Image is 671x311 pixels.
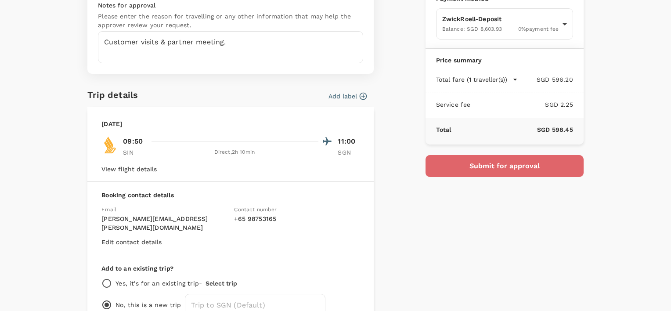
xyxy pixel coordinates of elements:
[101,206,116,213] span: Email
[101,119,122,128] p: [DATE]
[87,88,138,102] h6: Trip details
[426,155,584,177] button: Submit for approval
[436,8,573,40] div: ZwickRoell-DepositBalance: SGD 8,603.930%payment fee
[101,264,360,273] p: Add to an existing trip?
[101,239,162,246] button: Edit contact details
[470,100,573,109] p: SGD 2.25
[123,148,145,157] p: SIN
[101,166,157,173] button: View flight details
[338,136,360,147] p: 11:00
[436,125,451,134] p: Total
[436,100,471,109] p: Service fee
[338,148,360,157] p: SGN
[101,191,360,199] p: Booking contact details
[518,75,573,84] p: SGD 596.20
[101,136,119,154] img: SQ
[451,125,573,134] p: SGD 598.45
[101,214,227,232] p: [PERSON_NAME][EMAIL_ADDRESS][PERSON_NAME][DOMAIN_NAME]
[436,75,518,84] button: Total fare (1 traveller(s))
[328,92,367,101] button: Add label
[115,279,202,288] p: Yes, it's for an existing trip -
[442,14,559,23] p: ZwickRoell-Deposit
[436,56,573,65] p: Price summary
[150,148,318,157] div: Direct , 2h 10min
[98,1,363,10] p: Notes for approval
[436,75,507,84] p: Total fare (1 traveller(s))
[98,31,363,63] textarea: Customer visits & partner meeting.
[234,214,360,223] p: + 65 98753165
[518,26,559,32] span: 0 % payment fee
[98,12,363,29] p: Please enter the reason for travelling or any other information that may help the approver review...
[115,300,181,309] p: No, this is a new trip
[234,206,277,213] span: Contact number
[123,136,143,147] p: 09:50
[442,26,502,32] span: Balance : SGD 8,603.93
[206,280,237,287] button: Select trip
